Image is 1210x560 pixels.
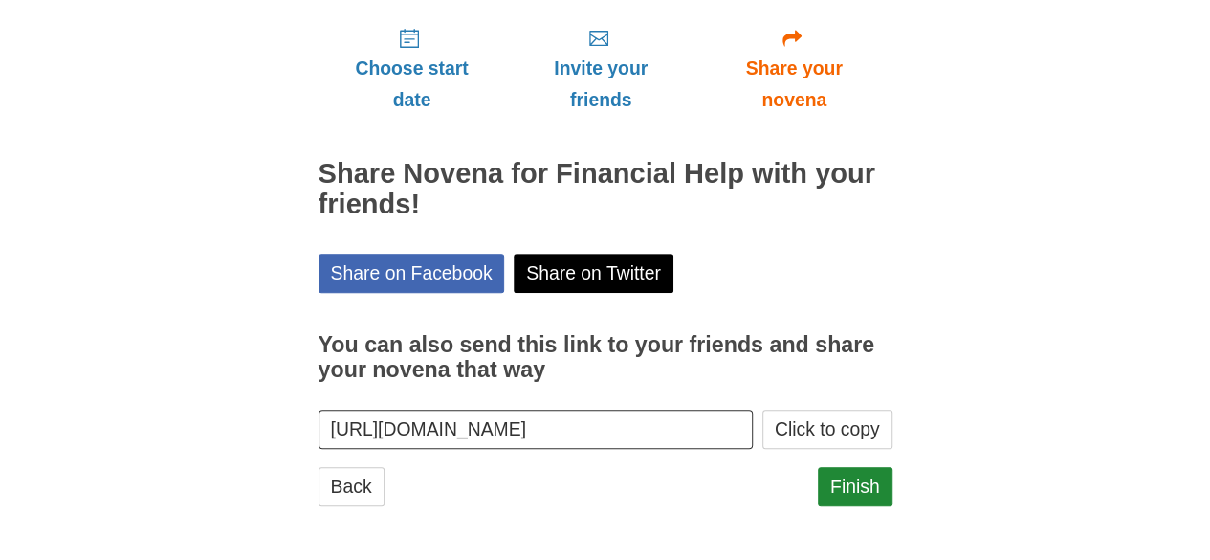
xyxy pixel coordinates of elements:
[818,467,892,506] a: Finish
[338,53,487,116] span: Choose start date
[505,11,695,125] a: Invite your friends
[319,159,892,220] h2: Share Novena for Financial Help with your friends!
[715,53,873,116] span: Share your novena
[514,254,673,293] a: Share on Twitter
[762,410,892,449] button: Click to copy
[319,467,385,506] a: Back
[319,333,892,382] h3: You can also send this link to your friends and share your novena that way
[319,11,506,125] a: Choose start date
[524,53,676,116] span: Invite your friends
[696,11,892,125] a: Share your novena
[319,254,505,293] a: Share on Facebook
